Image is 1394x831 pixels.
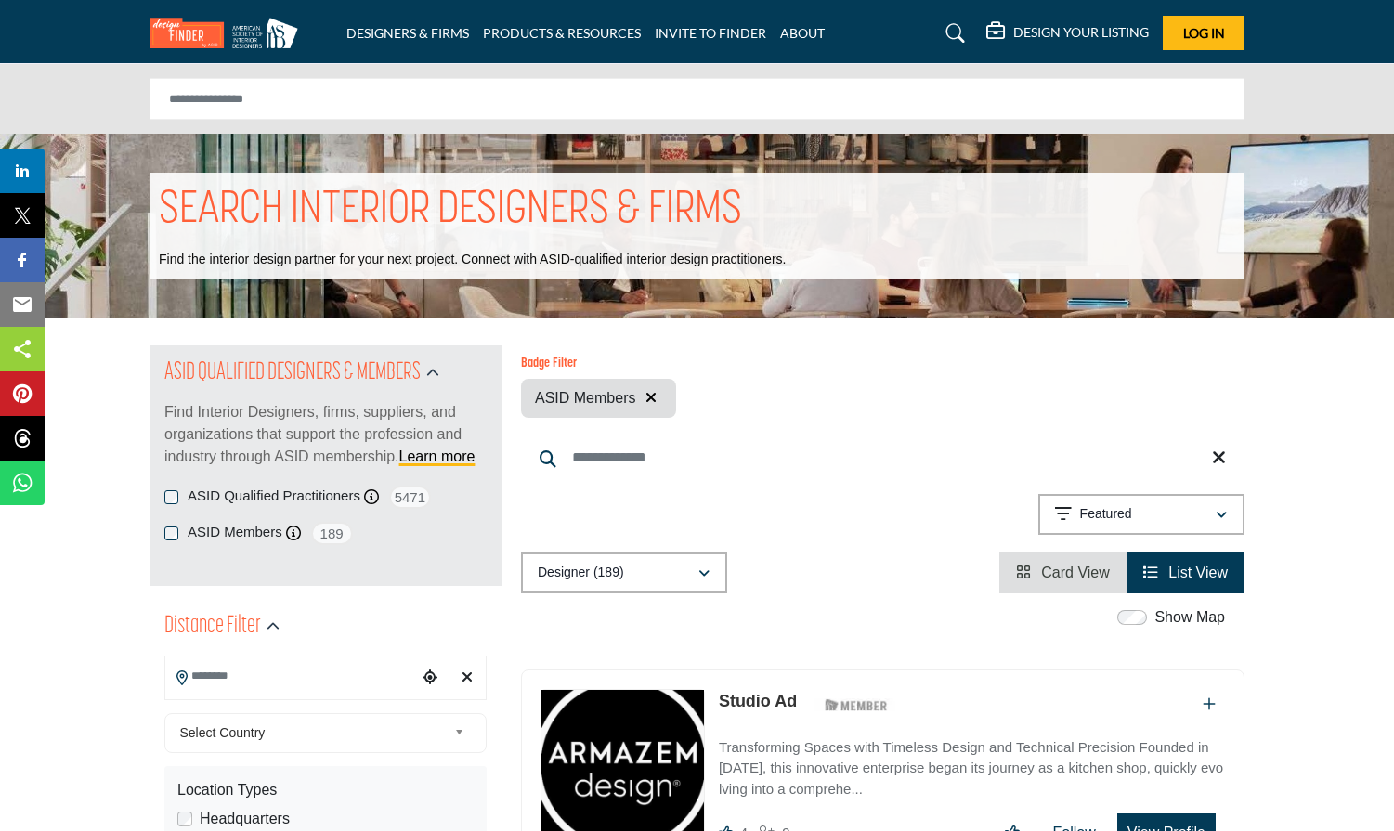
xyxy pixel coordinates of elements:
p: Transforming Spaces with Timeless Design and Technical Precision Founded in [DATE], this innovati... [719,737,1225,800]
label: ASID Qualified Practitioners [188,486,360,507]
p: Find Interior Designers, firms, suppliers, and organizations that support the profession and indu... [164,401,487,468]
input: Search Location [165,658,416,695]
p: Featured [1080,505,1132,524]
div: Location Types [177,779,474,801]
a: View List [1143,565,1228,580]
h2: ASID QUALIFIED DESIGNERS & MEMBERS [164,357,421,390]
span: Select Country [180,721,448,744]
span: 5471 [389,486,431,509]
input: ASID Qualified Practitioners checkbox [164,490,178,504]
button: Designer (189) [521,552,727,593]
a: Search [928,19,977,48]
div: Choose your current location [416,658,444,698]
a: Add To List [1203,696,1216,712]
a: ABOUT [780,25,825,41]
label: Show Map [1154,606,1225,629]
h2: Distance Filter [164,610,261,643]
span: 189 [311,522,353,545]
label: ASID Members [188,522,282,543]
h6: Badge Filter [521,357,676,372]
p: Designer (189) [538,564,624,582]
a: View Card [1016,565,1110,580]
p: Studio Ad [719,689,797,714]
a: Studio Ad [719,692,797,710]
a: Transforming Spaces with Timeless Design and Technical Precision Founded in [DATE], this innovati... [719,726,1225,800]
button: Log In [1163,16,1244,50]
span: List View [1168,565,1228,580]
li: List View [1127,552,1244,593]
a: DESIGNERS & FIRMS [346,25,469,41]
h5: DESIGN YOUR LISTING [1013,24,1149,41]
li: Card View [999,552,1127,593]
a: PRODUCTS & RESOURCES [483,25,641,41]
label: Headquarters [200,808,290,830]
a: Learn more [399,448,476,464]
span: Card View [1041,565,1110,580]
h1: SEARCH INTERIOR DESIGNERS & FIRMS [159,182,742,240]
img: ASID Members Badge Icon [814,694,898,717]
span: Log In [1183,25,1225,41]
div: DESIGN YOUR LISTING [986,22,1149,45]
div: Clear search location [453,658,481,698]
a: INVITE TO FINDER [655,25,766,41]
img: Site Logo [150,18,307,48]
p: Find the interior design partner for your next project. Connect with ASID-qualified interior desi... [159,251,786,269]
button: Featured [1038,494,1244,535]
input: ASID Members checkbox [164,526,178,540]
input: Search Keyword [521,435,1244,480]
span: ASID Members [535,387,635,409]
input: Search Solutions [150,78,1244,120]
